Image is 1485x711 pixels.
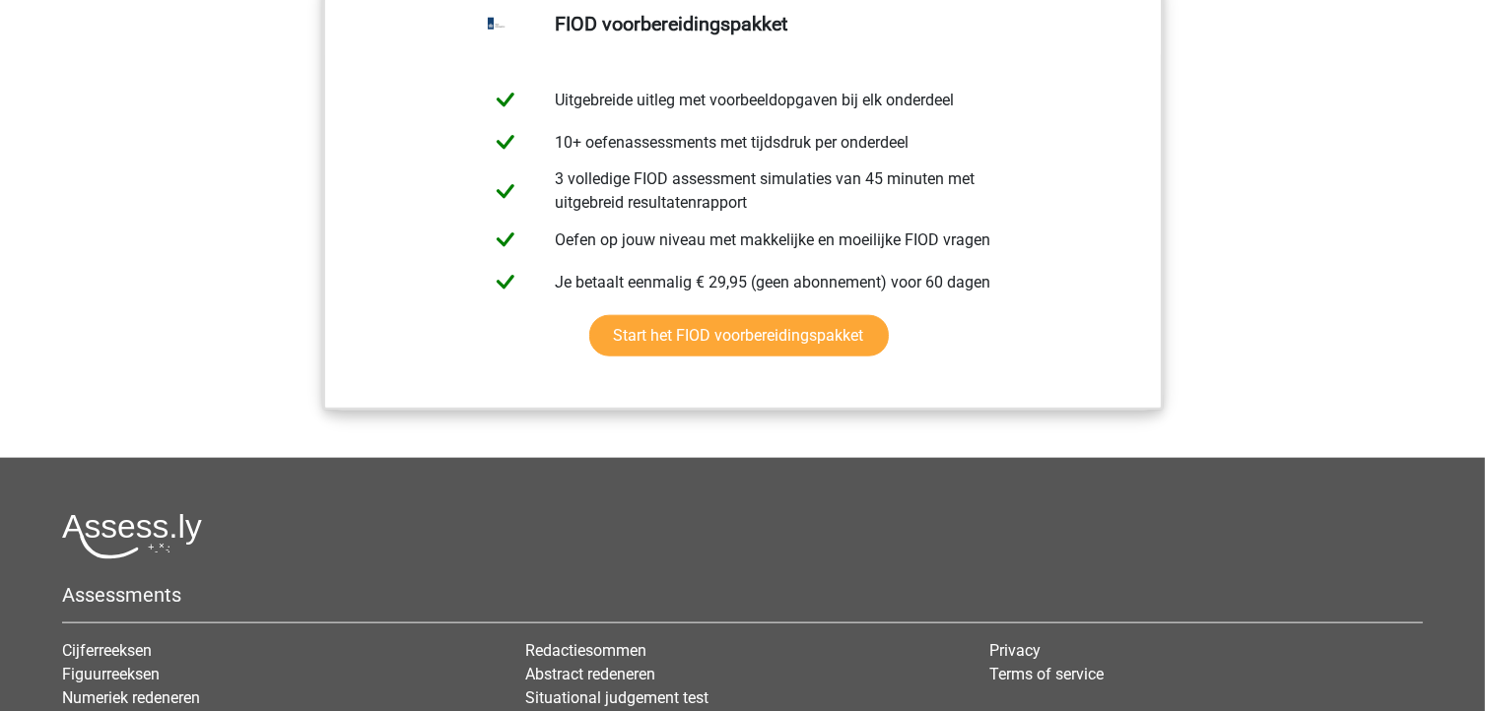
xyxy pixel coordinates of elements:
[989,641,1041,660] a: Privacy
[525,641,646,660] a: Redactiesommen
[525,688,709,707] a: Situational judgement test
[62,513,202,559] img: Assessly logo
[62,641,152,660] a: Cijferreeksen
[989,665,1104,683] a: Terms of service
[525,665,655,683] a: Abstract redeneren
[62,665,160,683] a: Figuurreeksen
[589,315,889,356] a: Start het FIOD voorbereidingspakket
[62,583,1423,607] h5: Assessments
[62,688,200,707] a: Numeriek redeneren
